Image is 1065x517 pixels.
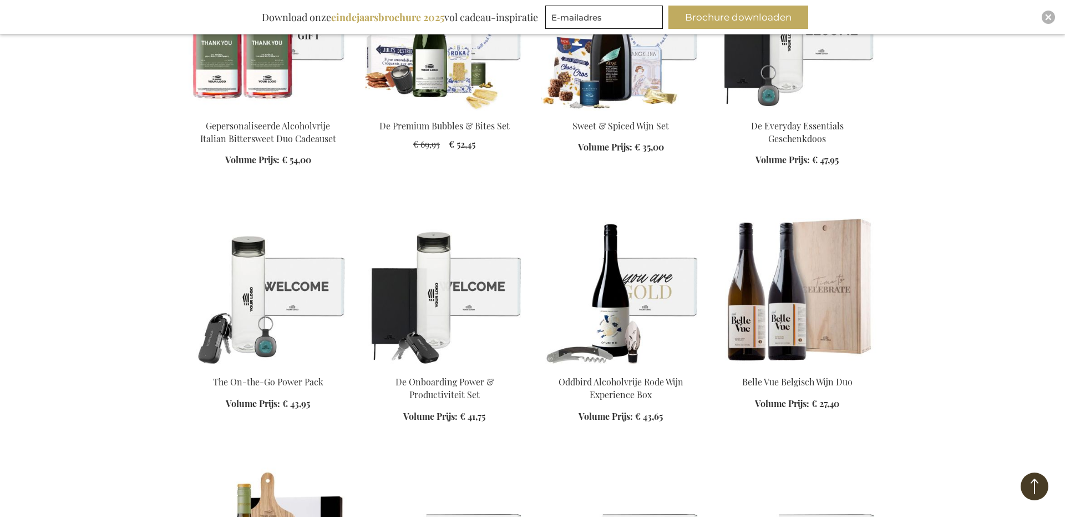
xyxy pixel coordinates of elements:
a: Belle Vue Belgisch Wijn Duo [742,376,853,388]
div: Download onze vol cadeau-inspiratie [257,6,543,29]
span: € 43,95 [282,398,310,409]
span: € 52,45 [449,138,475,150]
span: Volume Prijs: [579,410,633,422]
a: De Onboarding Power & Productiviteit Set [395,376,494,400]
img: The Onboarding Power & Productivity Set [365,211,524,367]
a: Volume Prijs: € 43,65 [579,410,663,423]
span: Volume Prijs: [755,398,809,409]
a: Volume Prijs: € 27,40 [755,398,839,410]
span: € 43,65 [635,410,663,422]
a: De Premium Bubbles & Bites Set [379,120,510,132]
a: Volume Prijs: € 54,00 [225,154,311,167]
button: Brochure downloaden [668,6,808,29]
span: € 69,95 [413,138,440,150]
a: Oddbird Alcoholvrije Rode Wijn Experience Box [559,376,683,400]
a: Gepersonaliseerde Alcoholvrije Italian Bittersweet Duo Cadeauset [200,120,336,144]
span: Volume Prijs: [755,154,810,165]
a: The Everyday Essentials Gift Box [718,106,876,117]
form: marketing offers and promotions [545,6,666,32]
span: € 41,75 [460,410,485,422]
a: Volume Prijs: € 43,95 [226,398,310,410]
img: Close [1045,14,1052,21]
span: Volume Prijs: [578,141,632,153]
a: The On-the-Go Power Pack [189,362,347,373]
img: Oddbird Non-Alcoholic Red Wine Experience Box [541,211,700,367]
a: Personalised Non-Alcoholic Italian Bittersweet Duo Gift Set Gepersonaliseerde Alcoholvrije Italia... [189,106,347,117]
div: Close [1042,11,1055,24]
span: € 54,00 [282,154,311,165]
a: Sweet & Spiced Wine Set [541,106,700,117]
a: Volume Prijs: € 47,95 [755,154,839,167]
a: Volume Prijs: € 35,00 [578,141,664,154]
input: E-mailadres [545,6,663,29]
span: Volume Prijs: [403,410,458,422]
a: De Everyday Essentials Geschenkdoos [751,120,844,144]
a: The Premium Bubbles & Bites Set [365,106,524,117]
a: The On-the-Go Power Pack [213,376,323,388]
span: € 35,00 [635,141,664,153]
a: The Onboarding Power & Productivity Set [365,362,524,373]
span: Volume Prijs: [226,398,280,409]
span: € 27,40 [812,398,839,409]
img: Belle Vue Belgisch Wijn Duo [718,211,876,367]
img: The On-the-Go Power Pack [189,211,347,367]
a: Oddbird Non-Alcoholic Red Wine Experience Box [541,362,700,373]
span: € 47,95 [812,154,839,165]
b: eindejaarsbrochure 2025 [331,11,444,24]
a: Sweet & Spiced Wijn Set [572,120,669,132]
span: Volume Prijs: [225,154,280,165]
a: Volume Prijs: € 41,75 [403,410,485,423]
a: Belle Vue Belgisch Wijn Duo [718,362,876,373]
